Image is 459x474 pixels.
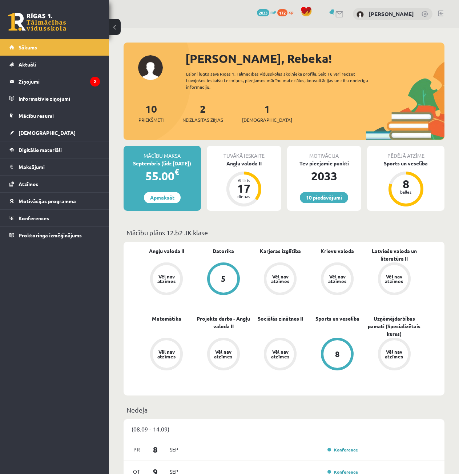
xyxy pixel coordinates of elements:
div: 5 [221,275,226,283]
a: Karjeras izglītība [260,247,301,255]
span: Motivācijas programma [19,198,76,204]
a: 1[DEMOGRAPHIC_DATA] [242,102,292,124]
a: [DEMOGRAPHIC_DATA] [9,124,100,141]
a: Ziņojumi2 [9,73,100,90]
span: Sākums [19,44,37,51]
a: Maksājumi [9,158,100,175]
span: [DEMOGRAPHIC_DATA] [242,116,292,124]
div: dienas [233,194,255,198]
legend: Ziņojumi [19,73,100,90]
div: Sports un veselība [367,160,444,167]
span: Mācību resursi [19,112,54,119]
div: Tuvākā ieskaite [207,146,281,160]
div: Vēl nav atzīmes [270,274,290,284]
span: Digitālie materiāli [19,146,62,153]
a: Proktoringa izmēģinājums [9,227,100,244]
a: 8 [309,338,366,372]
a: Atzīmes [9,176,100,192]
div: Pēdējā atzīme [367,146,444,160]
a: Vēl nav atzīmes [252,262,309,297]
div: [PERSON_NAME], Rebeka! [185,50,444,67]
a: Aktuāli [9,56,100,73]
legend: Maksājumi [19,158,100,175]
div: Vēl nav atzīmes [384,349,404,359]
span: 172 [277,9,287,16]
a: Mācību resursi [9,107,100,124]
div: Vēl nav atzīmes [213,349,234,359]
p: Mācību plāns 12.b2 JK klase [126,228,442,237]
a: Angļu valoda II Atlicis 17 dienas [207,160,281,208]
a: [PERSON_NAME] [369,10,414,17]
a: Vēl nav atzīmes [138,338,195,372]
div: Tev pieejamie punkti [287,160,362,167]
img: Rebeka Karla [357,11,364,18]
a: Digitālie materiāli [9,141,100,158]
a: Vēl nav atzīmes [366,338,423,372]
span: [DEMOGRAPHIC_DATA] [19,129,76,136]
div: Vēl nav atzīmes [270,349,290,359]
div: Septembris (līdz [DATE]) [124,160,201,167]
a: Sports un veselība [315,315,359,322]
a: Vēl nav atzīmes [366,262,423,297]
a: Apmaksāt [144,192,181,203]
div: Mācību maksa [124,146,201,160]
span: Priekšmeti [138,116,164,124]
div: Laipni lūgts savā Rīgas 1. Tālmācības vidusskolas skolnieka profilā. Šeit Tu vari redzēt tuvojošo... [186,71,379,90]
span: Pr [129,444,144,455]
a: Sports un veselība 8 balles [367,160,444,208]
a: 2033 mP [257,9,276,15]
a: Informatīvie ziņojumi [9,90,100,107]
div: (08.09 - 14.09) [124,419,444,439]
span: Sep [166,444,182,455]
div: 8 [395,178,417,190]
a: Motivācijas programma [9,193,100,209]
span: Aktuāli [19,61,36,68]
span: € [174,166,179,177]
div: Vēl nav atzīmes [327,274,347,284]
a: Projekta darbs - Angļu valoda II [195,315,252,330]
span: 2033 [257,9,269,16]
i: 2 [90,77,100,87]
div: Angļu valoda II [207,160,281,167]
div: Atlicis [233,178,255,182]
a: Konferences [9,210,100,226]
a: Matemātika [152,315,181,322]
a: Uzņēmējdarbības pamati (Specializētais kurss) [366,315,423,338]
span: Atzīmes [19,181,38,187]
div: 2033 [287,167,362,185]
a: Sociālās zinātnes II [258,315,303,322]
a: Vēl nav atzīmes [138,262,195,297]
span: Proktoringa izmēģinājums [19,232,82,238]
span: Konferences [19,215,49,221]
span: Neizlasītās ziņas [182,116,223,124]
a: Vēl nav atzīmes [195,338,252,372]
a: Konference [327,447,358,453]
a: 172 xp [277,9,297,15]
span: xp [289,9,293,15]
span: 8 [144,443,167,455]
a: 5 [195,262,252,297]
div: 17 [233,182,255,194]
a: Latviešu valoda un literatūra II [366,247,423,262]
a: Angļu valoda II [149,247,184,255]
span: mP [270,9,276,15]
div: Vēl nav atzīmes [156,274,177,284]
legend: Informatīvie ziņojumi [19,90,100,107]
p: Nedēļa [126,405,442,415]
div: Motivācija [287,146,362,160]
a: 10 piedāvājumi [300,192,348,203]
a: 2Neizlasītās ziņas [182,102,223,124]
div: Vēl nav atzīmes [156,349,177,359]
div: balles [395,190,417,194]
div: Vēl nav atzīmes [384,274,404,284]
a: Datorika [213,247,234,255]
a: Vēl nav atzīmes [309,262,366,297]
a: Vēl nav atzīmes [252,338,309,372]
div: 55.00 [124,167,201,185]
div: 8 [335,350,340,358]
a: Sākums [9,39,100,56]
a: 10Priekšmeti [138,102,164,124]
a: Krievu valoda [321,247,354,255]
a: Rīgas 1. Tālmācības vidusskola [8,13,66,31]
